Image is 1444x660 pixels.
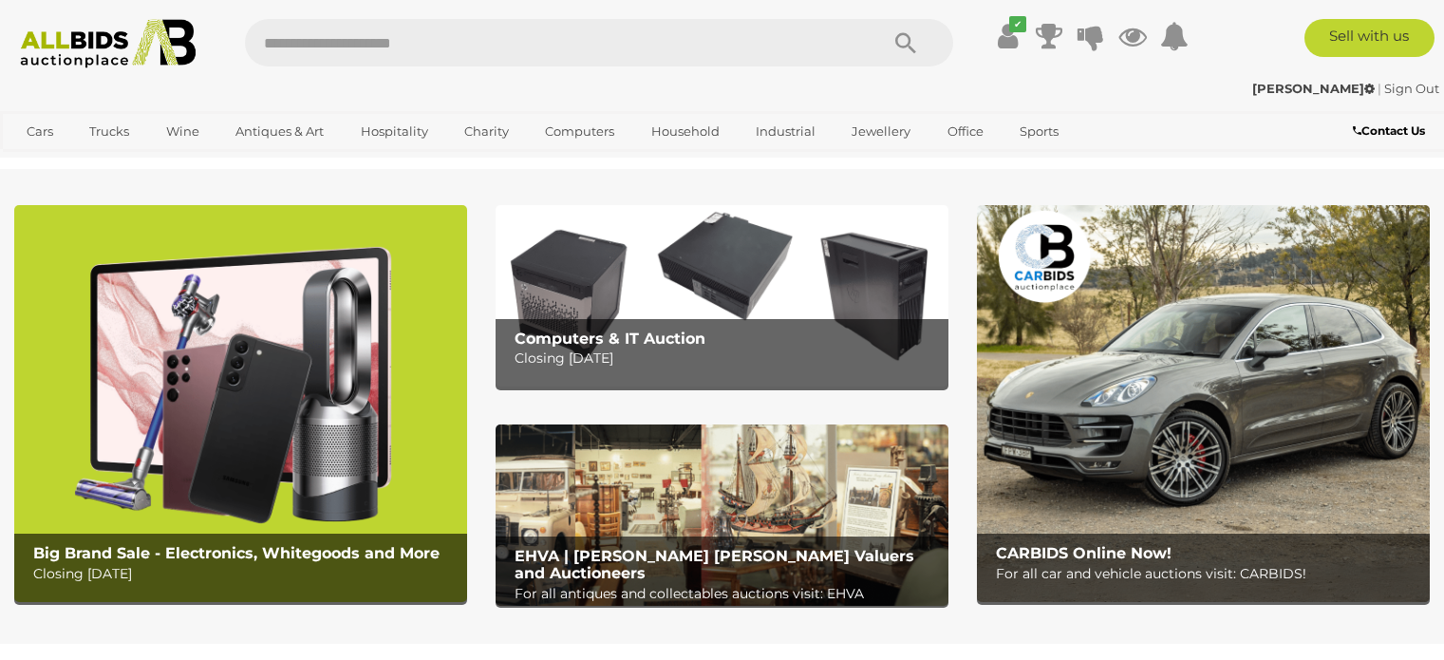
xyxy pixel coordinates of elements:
[639,116,732,147] a: Household
[1252,81,1375,96] strong: [PERSON_NAME]
[496,424,948,606] a: EHVA | Evans Hastings Valuers and Auctioneers EHVA | [PERSON_NAME] [PERSON_NAME] Valuers and Auct...
[996,562,1420,586] p: For all car and vehicle auctions visit: CARBIDS!
[839,116,923,147] a: Jewellery
[33,562,458,586] p: Closing [DATE]
[14,205,467,602] img: Big Brand Sale - Electronics, Whitegoods and More
[1353,121,1430,141] a: Contact Us
[496,205,948,387] a: Computers & IT Auction Computers & IT Auction Closing [DATE]
[452,116,521,147] a: Charity
[496,424,948,606] img: EHVA | Evans Hastings Valuers and Auctioneers
[533,116,627,147] a: Computers
[743,116,828,147] a: Industrial
[223,116,336,147] a: Antiques & Art
[1304,19,1435,57] a: Sell with us
[1252,81,1378,96] a: [PERSON_NAME]
[1378,81,1381,96] span: |
[14,147,174,179] a: [GEOGRAPHIC_DATA]
[154,116,212,147] a: Wine
[515,330,705,348] b: Computers & IT Auction
[33,544,440,562] b: Big Brand Sale - Electronics, Whitegoods and More
[977,205,1430,602] img: CARBIDS Online Now!
[858,19,953,66] button: Search
[496,205,948,387] img: Computers & IT Auction
[1007,116,1071,147] a: Sports
[14,205,467,602] a: Big Brand Sale - Electronics, Whitegoods and More Big Brand Sale - Electronics, Whitegoods and Mo...
[515,347,939,370] p: Closing [DATE]
[1384,81,1439,96] a: Sign Out
[10,19,206,68] img: Allbids.com.au
[77,116,141,147] a: Trucks
[515,547,914,582] b: EHVA | [PERSON_NAME] [PERSON_NAME] Valuers and Auctioneers
[1353,123,1425,138] b: Contact Us
[1009,16,1026,32] i: ✔
[348,116,441,147] a: Hospitality
[515,582,939,606] p: For all antiques and collectables auctions visit: EHVA
[996,544,1172,562] b: CARBIDS Online Now!
[14,116,66,147] a: Cars
[935,116,996,147] a: Office
[993,19,1022,53] a: ✔
[977,205,1430,602] a: CARBIDS Online Now! CARBIDS Online Now! For all car and vehicle auctions visit: CARBIDS!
